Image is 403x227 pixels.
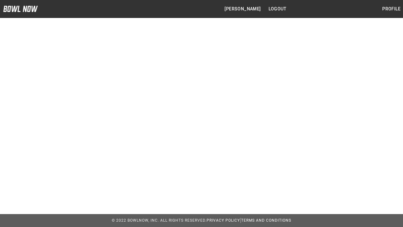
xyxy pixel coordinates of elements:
a: Privacy Policy [207,218,240,223]
button: Profile [380,3,403,15]
span: © 2022 BowlNow, Inc. All Rights Reserved. [112,218,207,223]
button: Logout [266,3,289,15]
img: logo [3,6,38,12]
button: [PERSON_NAME] [222,3,263,15]
a: Terms and Conditions [241,218,291,223]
